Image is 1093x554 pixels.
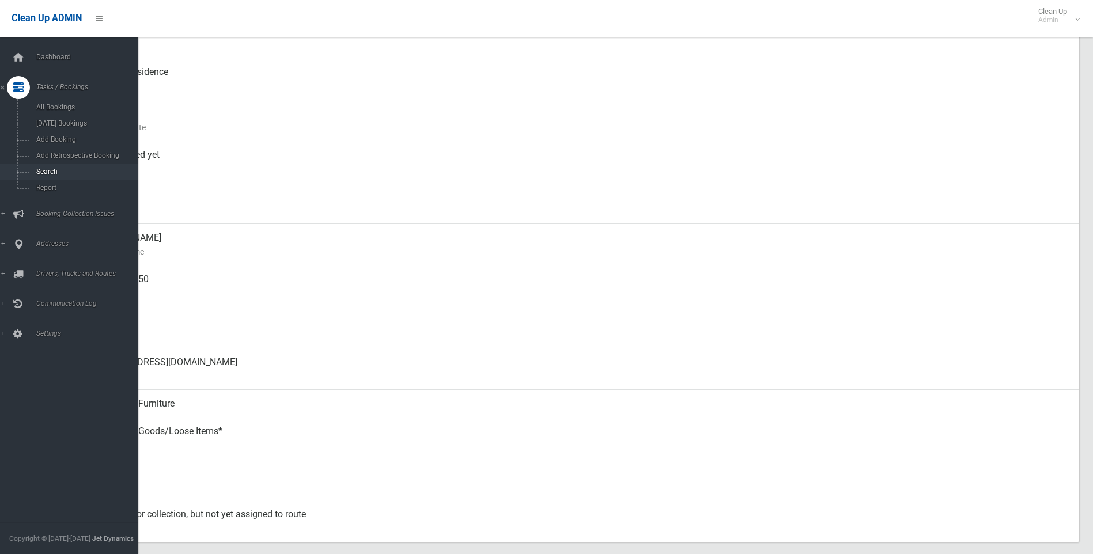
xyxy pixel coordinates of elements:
div: [EMAIL_ADDRESS][DOMAIN_NAME] [92,348,1070,390]
div: [PERSON_NAME] [92,224,1070,265]
small: Zone [92,203,1070,217]
span: Clean Up ADMIN [12,13,82,24]
span: [DATE] Bookings [33,119,137,127]
span: Booking Collection Issues [33,210,147,218]
small: Email [92,369,1070,383]
div: Front of Residence [92,58,1070,100]
span: Add Booking [33,135,137,143]
small: Status [92,521,1070,535]
div: 0452 667 450 [92,265,1070,307]
div: No [92,459,1070,500]
a: [EMAIL_ADDRESS][DOMAIN_NAME]Email [51,348,1079,390]
span: Add Retrospective Booking [33,151,137,160]
div: Approved for collection, but not yet assigned to route [92,500,1070,542]
span: Tasks / Bookings [33,83,147,91]
span: Drivers, Trucks and Routes [33,270,147,278]
span: Dashboard [33,53,147,61]
small: Collection Date [92,120,1070,134]
small: Oversized [92,480,1070,494]
strong: Jet Dynamics [92,534,134,542]
span: Clean Up [1033,7,1079,24]
small: Pickup Point [92,79,1070,93]
small: Address [92,37,1070,51]
small: Landline [92,328,1070,341]
span: Communication Log [33,299,147,308]
div: [DATE] [92,100,1070,141]
div: Household Furniture Electronics Household Goods/Loose Items* [92,390,1070,459]
div: [DATE] [92,183,1070,224]
small: Contact Name [92,245,1070,259]
span: Addresses [33,240,147,248]
small: Items [92,438,1070,452]
div: Not collected yet [92,141,1070,183]
div: [STREET_ADDRESS][PERSON_NAME] [92,17,1070,58]
small: Mobile [92,286,1070,300]
small: Collected At [92,162,1070,176]
span: Search [33,168,137,176]
div: None given [92,307,1070,348]
span: Copyright © [DATE]-[DATE] [9,534,90,542]
span: Settings [33,329,147,337]
span: Report [33,184,137,192]
small: Admin [1038,16,1067,24]
span: All Bookings [33,103,137,111]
